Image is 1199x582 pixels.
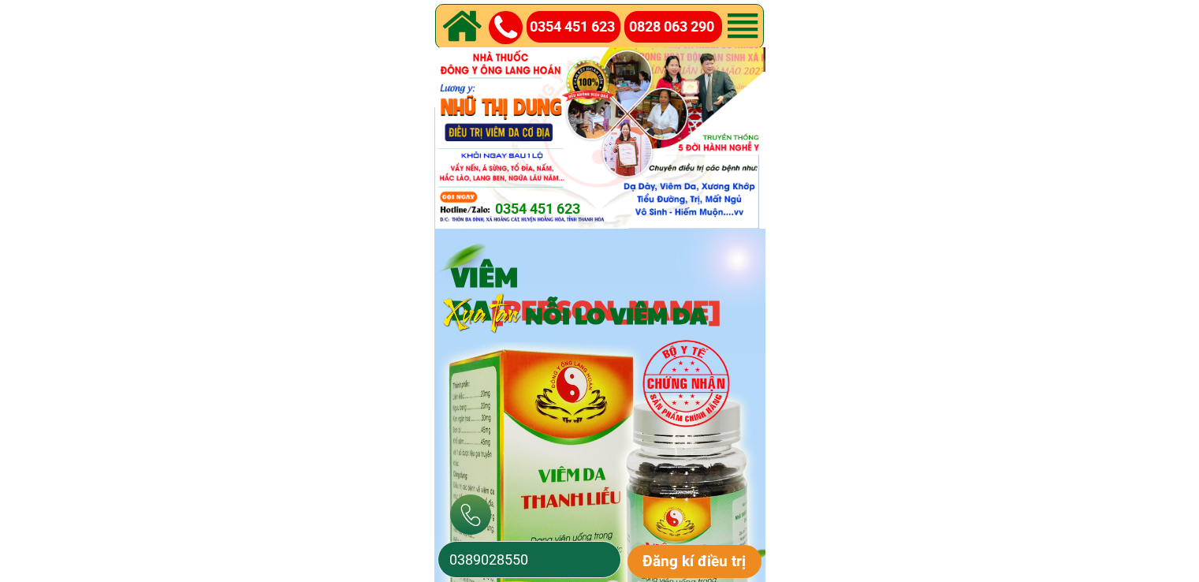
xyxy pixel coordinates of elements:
[627,545,762,578] p: Đăng kí điều trị
[495,198,653,221] a: 0354 451 623
[451,259,784,326] h3: VIÊM DA
[491,289,721,328] span: [PERSON_NAME]
[445,542,613,577] input: Số điện thoại
[629,16,723,39] a: 0828 063 290
[530,16,623,39] a: 0354 451 623
[525,300,799,329] h3: NỖI LO VIÊM DA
